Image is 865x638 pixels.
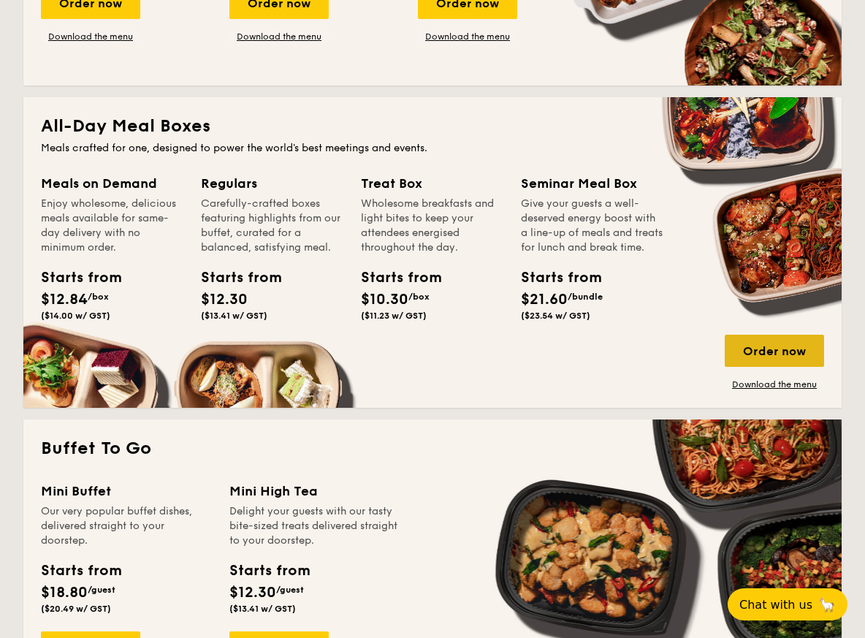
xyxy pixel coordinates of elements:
div: Wholesome breakfasts and light bites to keep your attendees energised throughout the day. [361,197,503,255]
span: /guest [276,585,304,595]
div: Give your guests a well-deserved energy boost with a line-up of meals and treats for lunch and br... [521,197,663,255]
div: Carefully-crafted boxes featuring highlights from our buffet, curated for a balanced, satisfying ... [201,197,343,255]
div: Meals on Demand [41,173,183,194]
span: $21.60 [521,291,568,308]
div: Starts from [521,267,587,289]
h2: Buffet To Go [41,437,824,460]
span: /box [88,292,109,302]
span: ($23.54 w/ GST) [521,311,590,321]
div: Enjoy wholesome, delicious meals available for same-day delivery with no minimum order. [41,197,183,255]
div: Treat Box [361,173,503,194]
span: Chat with us [739,598,812,612]
span: ($11.23 w/ GST) [361,311,427,321]
div: Delight your guests with our tasty bite-sized treats delivered straight to your doorstep. [229,504,400,548]
div: Starts from [361,267,427,289]
div: Starts from [201,267,267,289]
div: Seminar Meal Box [521,173,663,194]
span: /guest [88,585,115,595]
span: $12.84 [41,291,88,308]
span: 🦙 [818,596,836,613]
span: $12.30 [201,291,248,308]
div: Starts from [41,560,121,582]
div: Mini Buffet [41,481,212,501]
a: Download the menu [229,31,329,42]
div: Meals crafted for one, designed to power the world's best meetings and events. [41,141,824,156]
span: ($13.41 w/ GST) [229,604,296,614]
span: $10.30 [361,291,408,308]
span: ($13.41 w/ GST) [201,311,267,321]
h2: All-Day Meal Boxes [41,115,824,138]
div: Order now [725,335,824,367]
div: Starts from [229,560,309,582]
div: Mini High Tea [229,481,400,501]
span: $18.80 [41,584,88,601]
span: ($14.00 w/ GST) [41,311,110,321]
button: Chat with us🦙 [728,588,847,620]
span: $12.30 [229,584,276,601]
div: Our very popular buffet dishes, delivered straight to your doorstep. [41,504,212,548]
span: /bundle [568,292,603,302]
div: Starts from [41,267,107,289]
span: /box [408,292,430,302]
a: Download the menu [418,31,517,42]
div: Regulars [201,173,343,194]
a: Download the menu [725,379,824,390]
a: Download the menu [41,31,140,42]
span: ($20.49 w/ GST) [41,604,111,614]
